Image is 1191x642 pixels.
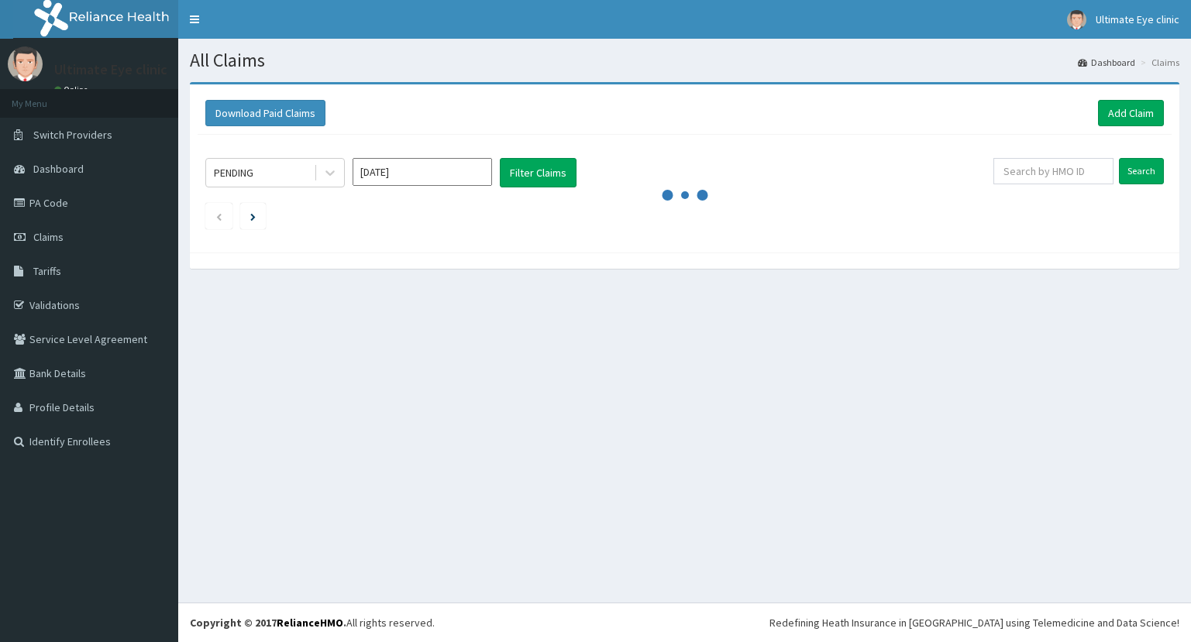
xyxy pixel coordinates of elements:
[8,46,43,81] img: User Image
[993,158,1114,184] input: Search by HMO ID
[215,209,222,223] a: Previous page
[214,165,253,180] div: PENDING
[190,50,1179,70] h1: All Claims
[1096,12,1179,26] span: Ultimate Eye clinic
[769,615,1179,630] div: Redefining Heath Insurance in [GEOGRAPHIC_DATA] using Telemedicine and Data Science!
[662,172,708,218] svg: audio-loading
[205,100,325,126] button: Download Paid Claims
[178,603,1191,642] footer: All rights reserved.
[33,128,112,142] span: Switch Providers
[190,616,346,630] strong: Copyright © 2017 .
[500,158,577,187] button: Filter Claims
[54,63,167,77] p: Ultimate Eye clinic
[250,209,256,223] a: Next page
[277,616,343,630] a: RelianceHMO
[33,264,61,278] span: Tariffs
[1137,56,1179,69] li: Claims
[1067,10,1086,29] img: User Image
[33,230,64,244] span: Claims
[1078,56,1135,69] a: Dashboard
[33,162,84,176] span: Dashboard
[353,158,492,186] input: Select Month and Year
[1098,100,1164,126] a: Add Claim
[1119,158,1164,184] input: Search
[54,84,91,95] a: Online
